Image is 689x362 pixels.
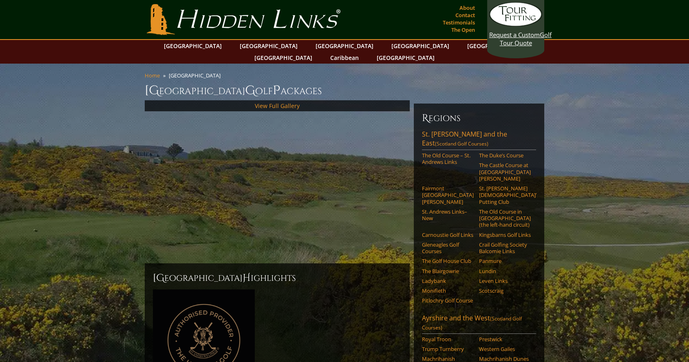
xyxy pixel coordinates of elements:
[422,268,474,274] a: The Blairgowrie
[243,271,251,285] span: H
[422,278,474,284] a: Ladybank
[153,271,402,285] h2: [GEOGRAPHIC_DATA] ighlights
[479,208,531,228] a: The Old Course in [GEOGRAPHIC_DATA] (the left-hand circuit)
[479,152,531,159] a: The Duke’s Course
[422,287,474,294] a: Monifieth
[326,52,363,64] a: Caribbean
[489,2,542,47] a: Request a CustomGolf Tour Quote
[479,336,531,342] a: Prestwick
[422,336,474,342] a: Royal Troon
[236,40,302,52] a: [GEOGRAPHIC_DATA]
[463,40,529,52] a: [GEOGRAPHIC_DATA]
[479,241,531,255] a: Crail Golfing Society Balcomie Links
[245,82,255,99] span: G
[479,268,531,274] a: Lundin
[479,278,531,284] a: Leven Links
[479,232,531,238] a: Kingsbarns Golf Links
[422,258,474,264] a: The Golf House Club
[422,355,474,362] a: Machrihanish
[311,40,378,52] a: [GEOGRAPHIC_DATA]
[160,40,226,52] a: [GEOGRAPHIC_DATA]
[255,102,300,110] a: View Full Gallery
[479,346,531,352] a: Western Gailes
[422,208,474,222] a: St. Andrews Links–New
[145,72,160,79] a: Home
[422,112,536,125] h6: Regions
[387,40,453,52] a: [GEOGRAPHIC_DATA]
[435,140,488,147] span: (Scotland Golf Courses)
[422,297,474,304] a: Pitlochry Golf Course
[422,241,474,255] a: Gleneagles Golf Courses
[449,24,477,35] a: The Open
[422,130,536,150] a: St. [PERSON_NAME] and the East(Scotland Golf Courses)
[422,152,474,166] a: The Old Course – St. Andrews Links
[273,82,280,99] span: P
[422,185,474,205] a: Fairmont [GEOGRAPHIC_DATA][PERSON_NAME]
[373,52,439,64] a: [GEOGRAPHIC_DATA]
[169,72,224,79] li: [GEOGRAPHIC_DATA]
[441,17,477,28] a: Testimonials
[479,162,531,182] a: The Castle Course at [GEOGRAPHIC_DATA][PERSON_NAME]
[422,315,522,331] span: (Scotland Golf Courses)
[479,185,531,205] a: St. [PERSON_NAME] [DEMOGRAPHIC_DATA]’ Putting Club
[422,232,474,238] a: Carnoustie Golf Links
[250,52,316,64] a: [GEOGRAPHIC_DATA]
[422,313,536,334] a: Ayrshire and the West(Scotland Golf Courses)
[457,2,477,13] a: About
[479,355,531,362] a: Machrihanish Dunes
[422,346,474,352] a: Trump Turnberry
[453,9,477,21] a: Contact
[145,82,544,99] h1: [GEOGRAPHIC_DATA] olf ackages
[489,31,540,39] span: Request a Custom
[479,287,531,294] a: Scotscraig
[479,258,531,264] a: Panmure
